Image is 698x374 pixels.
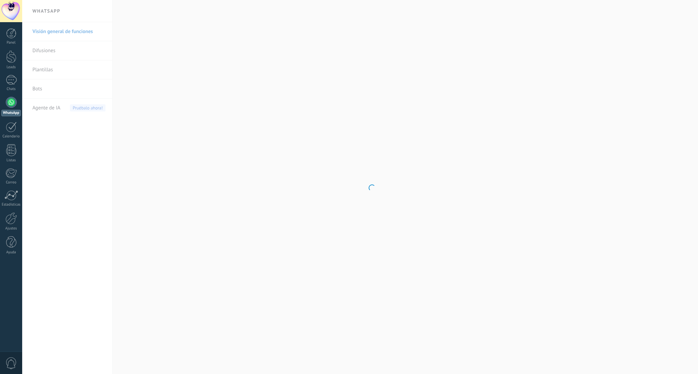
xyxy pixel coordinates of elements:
div: Calendario [1,134,21,139]
div: WhatsApp [1,110,21,116]
div: Panel [1,41,21,45]
div: Correo [1,180,21,185]
div: Estadísticas [1,203,21,207]
div: Listas [1,158,21,163]
div: Ajustes [1,226,21,231]
div: Ayuda [1,250,21,255]
div: Chats [1,87,21,91]
div: Leads [1,65,21,70]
